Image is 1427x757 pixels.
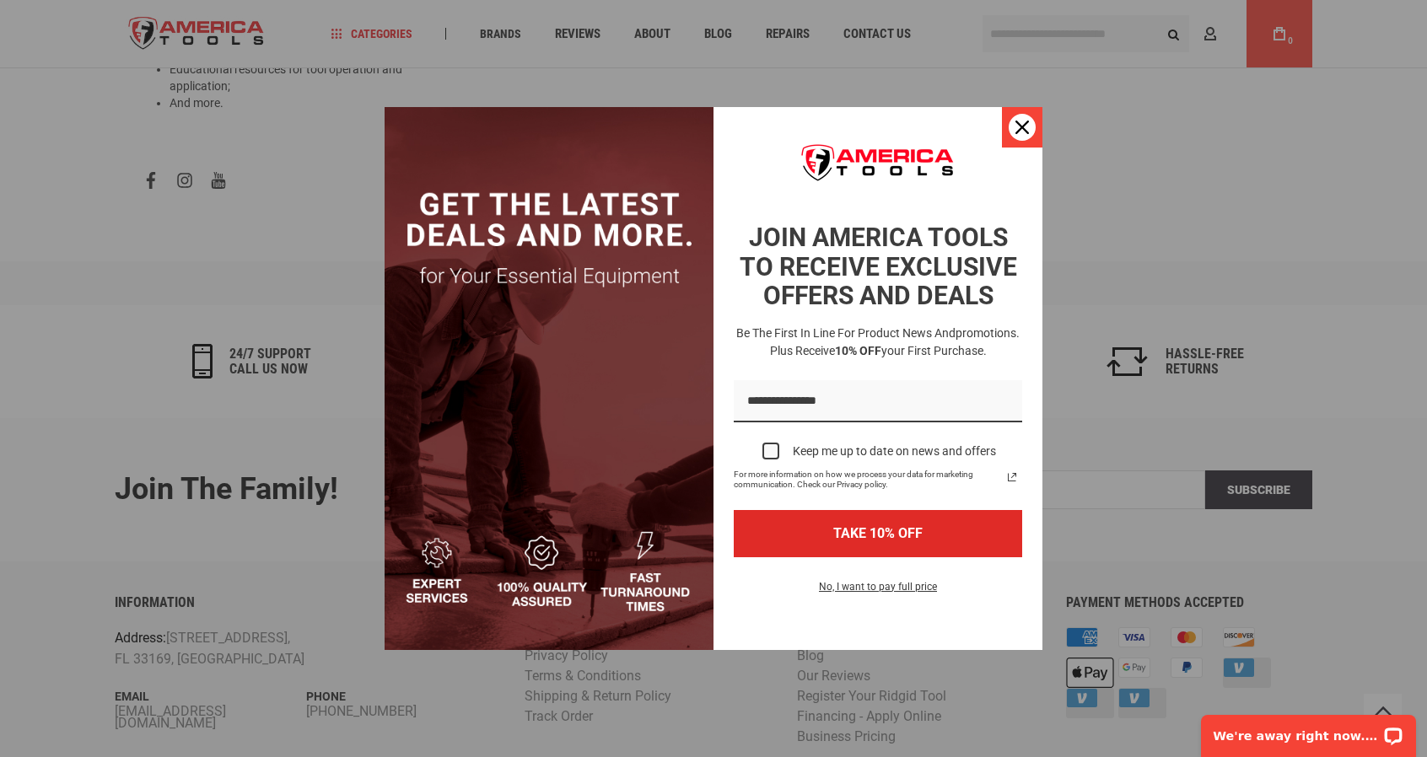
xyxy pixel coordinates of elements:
span: For more information on how we process your data for marketing communication. Check our Privacy p... [734,470,1002,490]
svg: link icon [1002,467,1022,487]
iframe: LiveChat chat widget [1190,704,1427,757]
input: Email field [734,380,1022,423]
span: promotions. Plus receive your first purchase. [770,326,1020,357]
strong: 10% OFF [835,344,881,357]
strong: JOIN AMERICA TOOLS TO RECEIVE EXCLUSIVE OFFERS AND DEALS [740,223,1017,310]
h3: Be the first in line for product news and [730,325,1026,360]
svg: close icon [1015,121,1029,134]
button: Close [1002,107,1042,148]
a: Read our Privacy Policy [1002,467,1022,487]
button: No, I want to pay full price [805,577,950,606]
div: Keep me up to date on news and offers [793,444,996,459]
button: TAKE 10% OFF [734,510,1022,556]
